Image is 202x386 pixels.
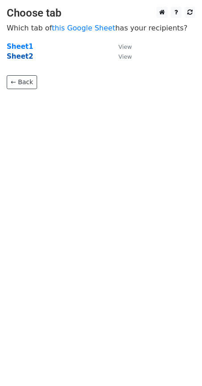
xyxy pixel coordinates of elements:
[52,24,115,32] a: this Google Sheet
[7,52,33,60] a: Sheet2
[157,343,202,386] iframe: Chat Widget
[118,43,132,50] small: View
[109,52,132,60] a: View
[7,75,37,89] a: ← Back
[7,7,195,20] h3: Choose tab
[118,53,132,60] small: View
[7,23,195,33] p: Which tab of has your recipients?
[109,43,132,51] a: View
[7,43,33,51] a: Sheet1
[157,343,202,386] div: Виджет чата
